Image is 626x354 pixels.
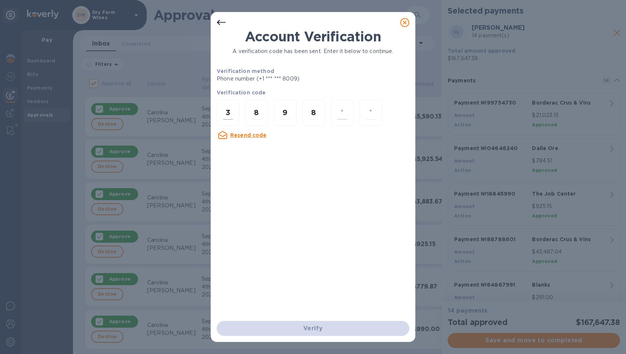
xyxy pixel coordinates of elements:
b: Verification method [217,68,274,74]
h1: Account Verification [217,29,409,44]
p: Verification code [217,89,409,96]
p: Phone number (+1 *** *** 8009) [217,75,357,83]
p: A verification code has been sent. Enter it below to continue. [217,47,409,55]
u: Resend code [230,132,267,138]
